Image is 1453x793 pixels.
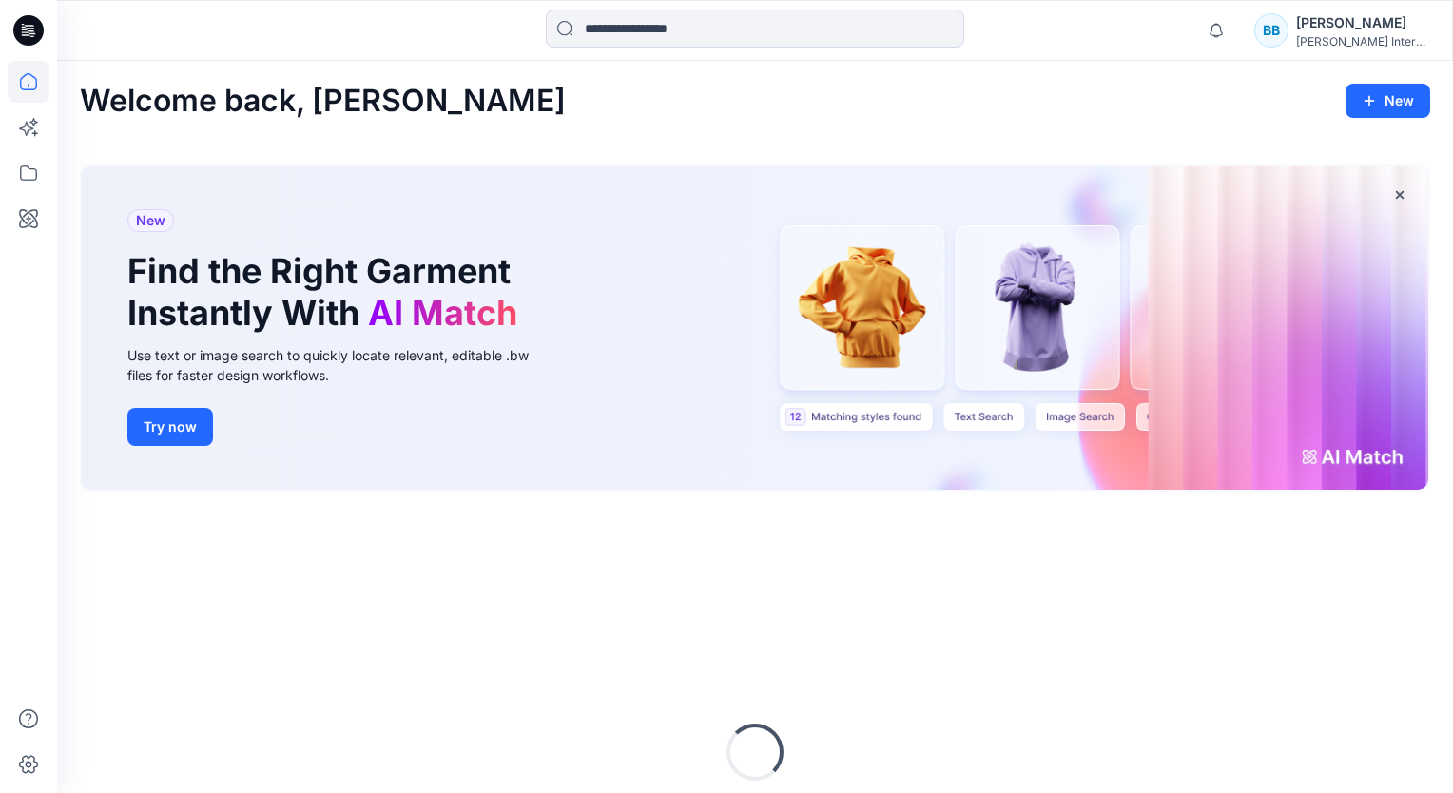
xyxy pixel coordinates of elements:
[1296,34,1429,48] div: [PERSON_NAME] International
[1254,13,1288,48] div: BB
[127,251,527,333] h1: Find the Right Garment Instantly With
[1296,11,1429,34] div: [PERSON_NAME]
[80,84,566,119] h2: Welcome back, [PERSON_NAME]
[127,408,213,446] button: Try now
[127,345,555,385] div: Use text or image search to quickly locate relevant, editable .bw files for faster design workflows.
[136,209,165,232] span: New
[1346,84,1430,118] button: New
[368,292,517,334] span: AI Match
